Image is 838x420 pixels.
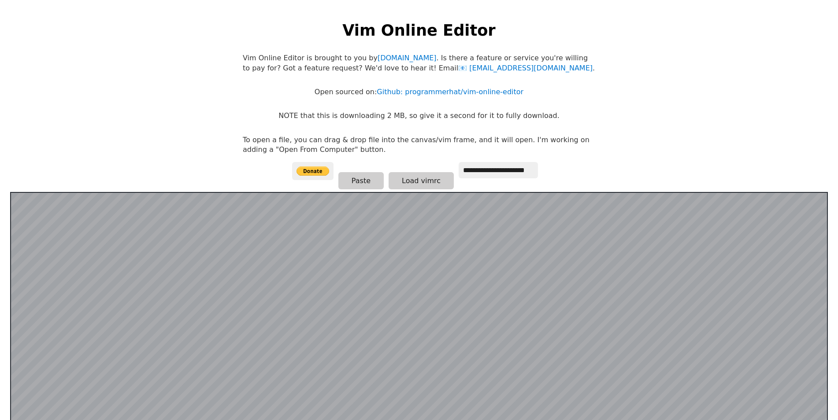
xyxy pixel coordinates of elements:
[342,19,495,41] h1: Vim Online Editor
[378,54,437,62] a: [DOMAIN_NAME]
[243,53,595,73] p: Vim Online Editor is brought to you by . Is there a feature or service you're willing to pay for?...
[243,135,595,155] p: To open a file, you can drag & drop file into the canvas/vim frame, and it will open. I'm working...
[377,88,523,96] a: Github: programmerhat/vim-online-editor
[389,172,454,189] button: Load vimrc
[278,111,559,121] p: NOTE that this is downloading 2 MB, so give it a second for it to fully download.
[458,64,593,72] a: [EMAIL_ADDRESS][DOMAIN_NAME]
[338,172,384,189] button: Paste
[315,87,523,97] p: Open sourced on:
